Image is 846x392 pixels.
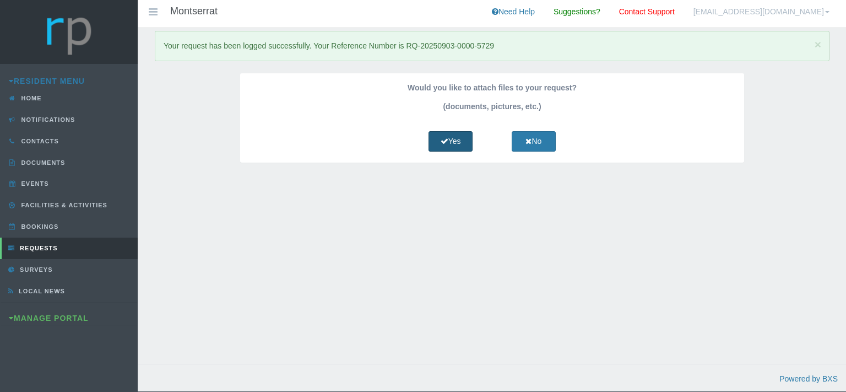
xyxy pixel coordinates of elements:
[19,223,59,230] span: Bookings
[815,38,821,51] span: ×
[19,95,42,101] span: Home
[17,266,52,273] span: Surveys
[170,6,218,17] h4: Montserrat
[779,374,838,383] a: Powered by BXS
[9,314,89,323] a: Manage Portal
[512,131,556,152] a: No
[19,202,107,208] span: Facilities & Activities
[16,288,65,294] span: Local News
[19,116,75,123] span: Notifications
[443,102,541,111] b: (documents, pictures, etc.)
[429,131,473,152] a: Yes
[19,180,49,187] span: Events
[19,138,59,144] span: Contacts
[408,83,577,92] b: Would you like to attach files to your request?
[19,159,66,166] span: Documents
[17,245,58,251] span: Requests
[815,39,821,50] button: Close
[155,31,829,61] div: Your request has been logged successfully. Your Reference Number is RQ-20250903-0000-5729
[9,77,85,85] a: Resident Menu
